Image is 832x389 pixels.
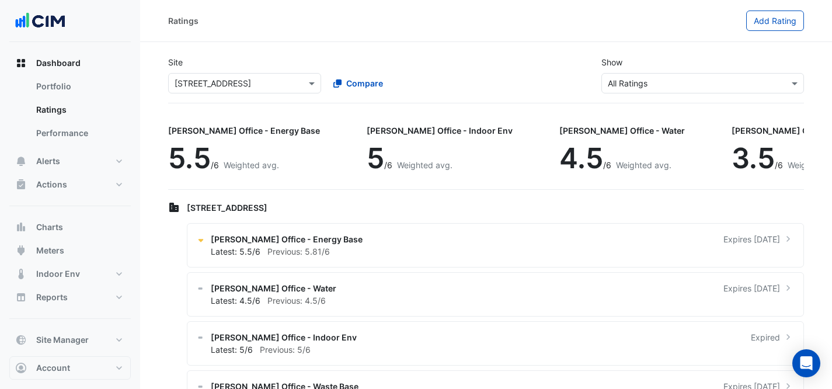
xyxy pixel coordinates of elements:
div: Ratings [168,15,199,27]
app-icon: Alerts [15,155,27,167]
span: Expires [DATE] [723,282,780,294]
button: Add Rating [746,11,804,31]
button: Dashboard [9,51,131,75]
span: Weighted avg. [397,160,452,170]
div: Dashboard [9,75,131,150]
span: /6 [211,160,219,170]
app-icon: Dashboard [15,57,27,69]
app-icon: Indoor Env [15,268,27,280]
span: Charts [36,221,63,233]
span: Previous: 5.81/6 [267,246,330,256]
span: Account [36,362,70,374]
span: Expired [751,331,780,343]
label: Show [601,56,622,68]
span: Weighted avg. [616,160,671,170]
span: Add Rating [754,16,796,26]
button: Alerts [9,150,131,173]
span: Alerts [36,155,60,167]
span: Previous: 5/6 [260,345,311,355]
div: Open Intercom Messenger [792,349,820,377]
span: Weighted avg. [224,160,279,170]
button: Actions [9,173,131,196]
a: Portfolio [27,75,131,98]
span: Dashboard [36,57,81,69]
span: Compare [346,77,383,89]
app-icon: Site Manager [15,334,27,346]
span: Site Manager [36,334,89,346]
a: Ratings [27,98,131,121]
span: 5.5 [168,141,211,175]
button: Compare [326,73,391,93]
app-icon: Actions [15,179,27,190]
span: Latest: 4.5/6 [211,296,260,305]
span: /6 [603,160,611,170]
span: /6 [384,160,392,170]
button: Charts [9,216,131,239]
span: Latest: 5/6 [211,345,253,355]
label: Site [168,56,183,68]
a: Performance [27,121,131,145]
span: Meters [36,245,64,256]
span: 5 [367,141,384,175]
span: [STREET_ADDRESS] [187,203,267,213]
span: 4.5 [559,141,603,175]
div: [PERSON_NAME] Office - Water [559,124,685,137]
button: Account [9,356,131,380]
button: Indoor Env [9,262,131,286]
app-icon: Meters [15,245,27,256]
span: Previous: 4.5/6 [267,296,326,305]
span: Latest: 5.5/6 [211,246,260,256]
img: Company Logo [14,9,67,33]
span: [PERSON_NAME] Office - Indoor Env [211,331,357,343]
span: Indoor Env [36,268,80,280]
span: [PERSON_NAME] Office - Water [211,282,336,294]
button: Site Manager [9,328,131,352]
span: Expires [DATE] [723,233,780,245]
div: [PERSON_NAME] Office - Indoor Env [367,124,513,137]
app-icon: Reports [15,291,27,303]
span: Actions [36,179,67,190]
div: [PERSON_NAME] Office - Energy Base [168,124,320,137]
span: [PERSON_NAME] Office - Energy Base [211,233,363,245]
span: 3.5 [732,141,775,175]
span: Reports [36,291,68,303]
button: Meters [9,239,131,262]
app-icon: Charts [15,221,27,233]
button: Reports [9,286,131,309]
span: /6 [775,160,783,170]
